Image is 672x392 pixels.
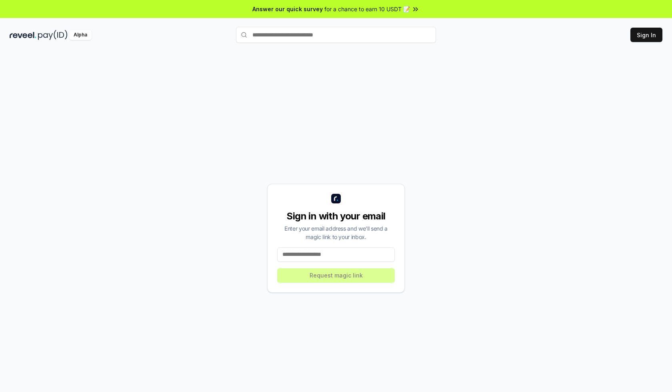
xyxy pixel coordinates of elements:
[252,5,323,13] span: Answer our quick survey
[324,5,410,13] span: for a chance to earn 10 USDT 📝
[38,30,68,40] img: pay_id
[277,210,395,223] div: Sign in with your email
[277,224,395,241] div: Enter your email address and we’ll send a magic link to your inbox.
[10,30,36,40] img: reveel_dark
[331,194,341,203] img: logo_small
[69,30,92,40] div: Alpha
[630,28,662,42] button: Sign In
